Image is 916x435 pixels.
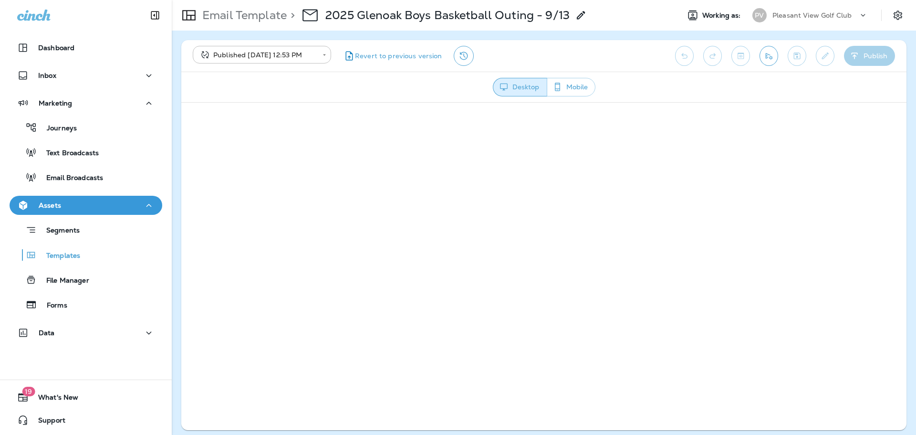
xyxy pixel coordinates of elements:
[355,52,442,61] span: Revert to previous version
[10,388,162,407] button: 19What's New
[772,11,852,19] p: Pleasant View Golf Club
[37,174,103,183] p: Email Broadcasts
[10,295,162,315] button: Forms
[10,270,162,290] button: File Manager
[10,167,162,187] button: Email Broadcasts
[547,78,595,96] button: Mobile
[752,8,767,22] div: PV
[142,6,168,25] button: Collapse Sidebar
[38,44,74,52] p: Dashboard
[37,301,67,310] p: Forms
[287,8,295,22] p: >
[10,38,162,57] button: Dashboard
[39,202,61,209] p: Assets
[199,50,316,60] div: Published [DATE] 12:53 PM
[29,393,78,405] span: What's New
[10,323,162,342] button: Data
[10,196,162,215] button: Assets
[37,124,77,133] p: Journeys
[10,220,162,240] button: Segments
[37,149,99,158] p: Text Broadcasts
[22,387,35,396] span: 19
[38,72,56,79] p: Inbox
[889,7,906,24] button: Settings
[325,8,570,22] p: 2025 Glenoak Boys Basketball Outing - 9/13
[760,46,778,66] button: Send test email
[10,411,162,430] button: Support
[10,117,162,138] button: Journeys
[10,66,162,85] button: Inbox
[198,8,287,22] p: Email Template
[10,94,162,113] button: Marketing
[493,78,547,96] button: Desktop
[39,329,55,337] p: Data
[702,11,743,20] span: Working as:
[39,99,72,107] p: Marketing
[339,46,446,66] button: Revert to previous version
[10,142,162,162] button: Text Broadcasts
[10,245,162,265] button: Templates
[37,252,80,261] p: Templates
[29,416,65,428] span: Support
[37,226,80,236] p: Segments
[454,46,474,66] button: View Changelog
[37,276,89,286] p: File Manager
